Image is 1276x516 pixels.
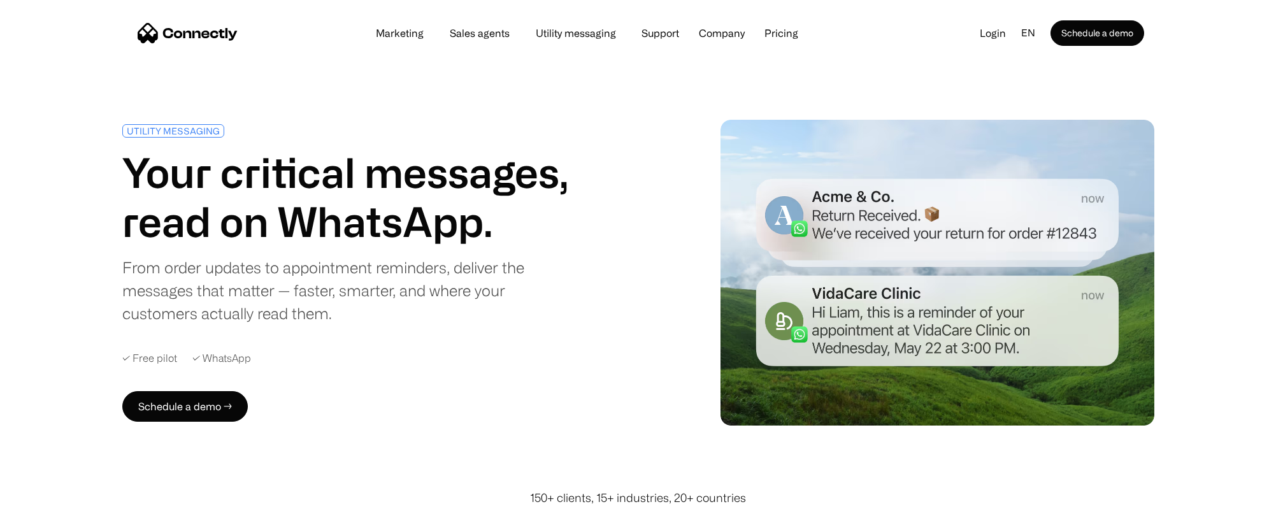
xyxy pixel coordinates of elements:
a: Schedule a demo [1050,20,1144,46]
a: Pricing [754,28,808,38]
div: 150+ clients, 15+ industries, 20+ countries [530,489,746,506]
div: Company [695,24,749,42]
div: en [1021,24,1035,43]
div: Company [699,24,745,42]
div: From order updates to appointment reminders, deliver the messages that matter — faster, smarter, ... [122,256,570,325]
div: ✓ Free pilot [122,350,177,366]
ul: Language list [25,494,76,512]
a: Schedule a demo → [122,391,248,422]
a: Marketing [366,28,434,38]
a: Login [970,24,1016,43]
a: home [138,24,238,43]
div: en [1016,24,1050,43]
a: Utility messaging [526,28,626,38]
a: Sales agents [440,28,520,38]
a: Support [631,28,689,38]
div: ✓ WhatsApp [192,350,251,366]
aside: Language selected: English [13,492,76,512]
div: UTILITY MESSAGING [127,126,220,136]
h1: Your critical messages, read on WhatsApp. [122,148,570,246]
